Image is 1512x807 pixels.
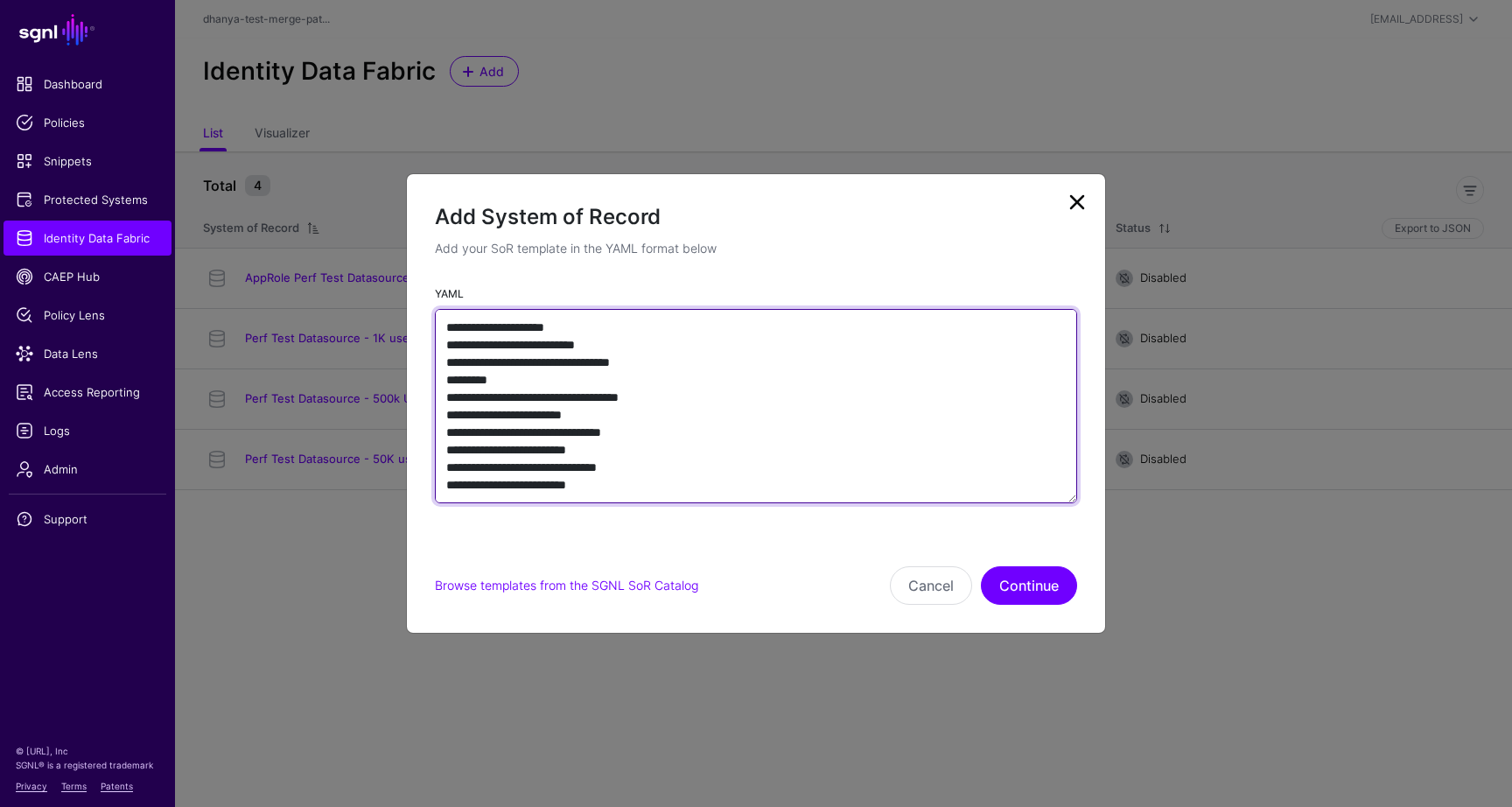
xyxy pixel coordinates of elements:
[435,578,698,593] a: Browse templates from the SGNL SoR Catalog
[435,286,464,302] label: YAML
[981,566,1077,605] button: Continue
[435,239,1077,257] p: Add your SoR template in the YAML format below
[435,202,1077,232] h2: Add System of Record
[890,566,972,605] button: Cancel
